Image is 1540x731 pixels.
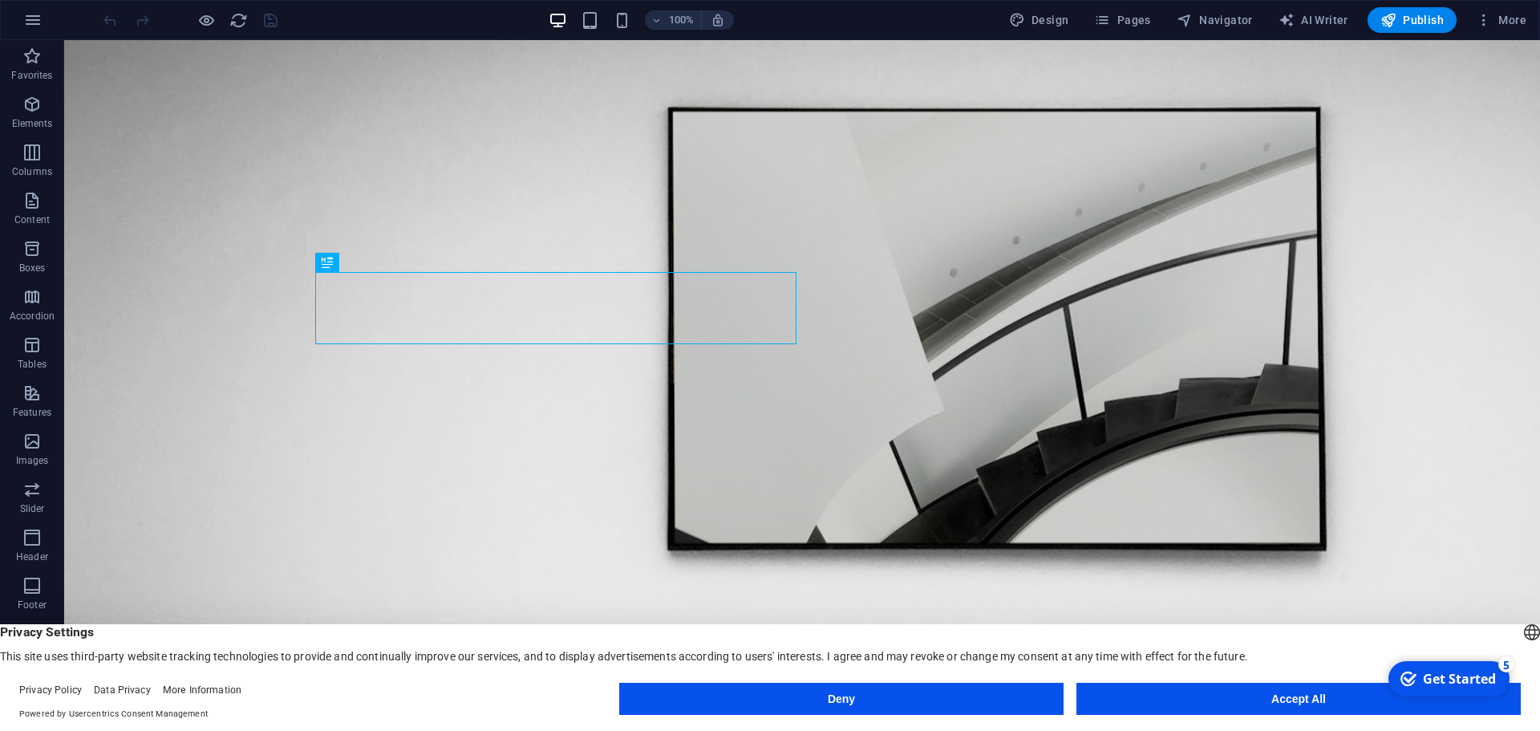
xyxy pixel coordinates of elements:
[1177,12,1253,28] span: Navigator
[9,6,130,42] div: Get Started 5 items remaining, 0% complete
[1476,12,1526,28] span: More
[20,502,45,515] p: Slider
[669,10,695,30] h6: 100%
[711,13,725,27] i: On resize automatically adjust zoom level to fit chosen device.
[1003,7,1076,33] div: Design (Ctrl+Alt+Y)
[14,213,50,226] p: Content
[18,599,47,611] p: Footer
[229,10,248,30] button: reload
[119,2,135,18] div: 5
[229,11,248,30] i: Reload page
[645,10,702,30] button: 100%
[1279,12,1348,28] span: AI Writer
[1368,7,1457,33] button: Publish
[1170,7,1259,33] button: Navigator
[11,69,52,82] p: Favorites
[1272,7,1355,33] button: AI Writer
[1009,12,1069,28] span: Design
[197,10,216,30] button: Click here to leave preview mode and continue editing
[12,165,52,178] p: Columns
[10,310,55,323] p: Accordion
[12,117,53,130] p: Elements
[1088,7,1157,33] button: Pages
[43,15,116,33] div: Get Started
[19,262,46,274] p: Boxes
[1003,7,1076,33] button: Design
[1094,12,1150,28] span: Pages
[16,454,49,467] p: Images
[16,550,48,563] p: Header
[1380,12,1444,28] span: Publish
[13,406,51,419] p: Features
[18,358,47,371] p: Tables
[1469,7,1533,33] button: More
